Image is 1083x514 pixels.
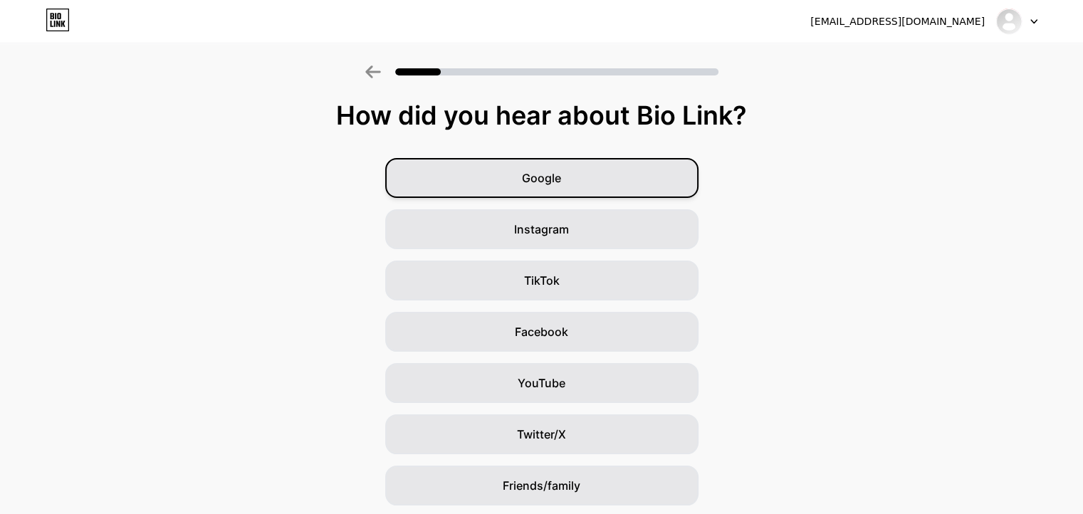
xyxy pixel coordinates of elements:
[515,323,568,340] span: Facebook
[995,8,1022,35] img: goagamez
[514,221,569,238] span: Instagram
[517,426,566,443] span: Twitter/X
[810,14,985,29] div: [EMAIL_ADDRESS][DOMAIN_NAME]
[503,477,580,494] span: Friends/family
[518,374,565,392] span: YouTube
[524,272,560,289] span: TikTok
[522,169,561,187] span: Google
[7,101,1076,130] div: How did you hear about Bio Link?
